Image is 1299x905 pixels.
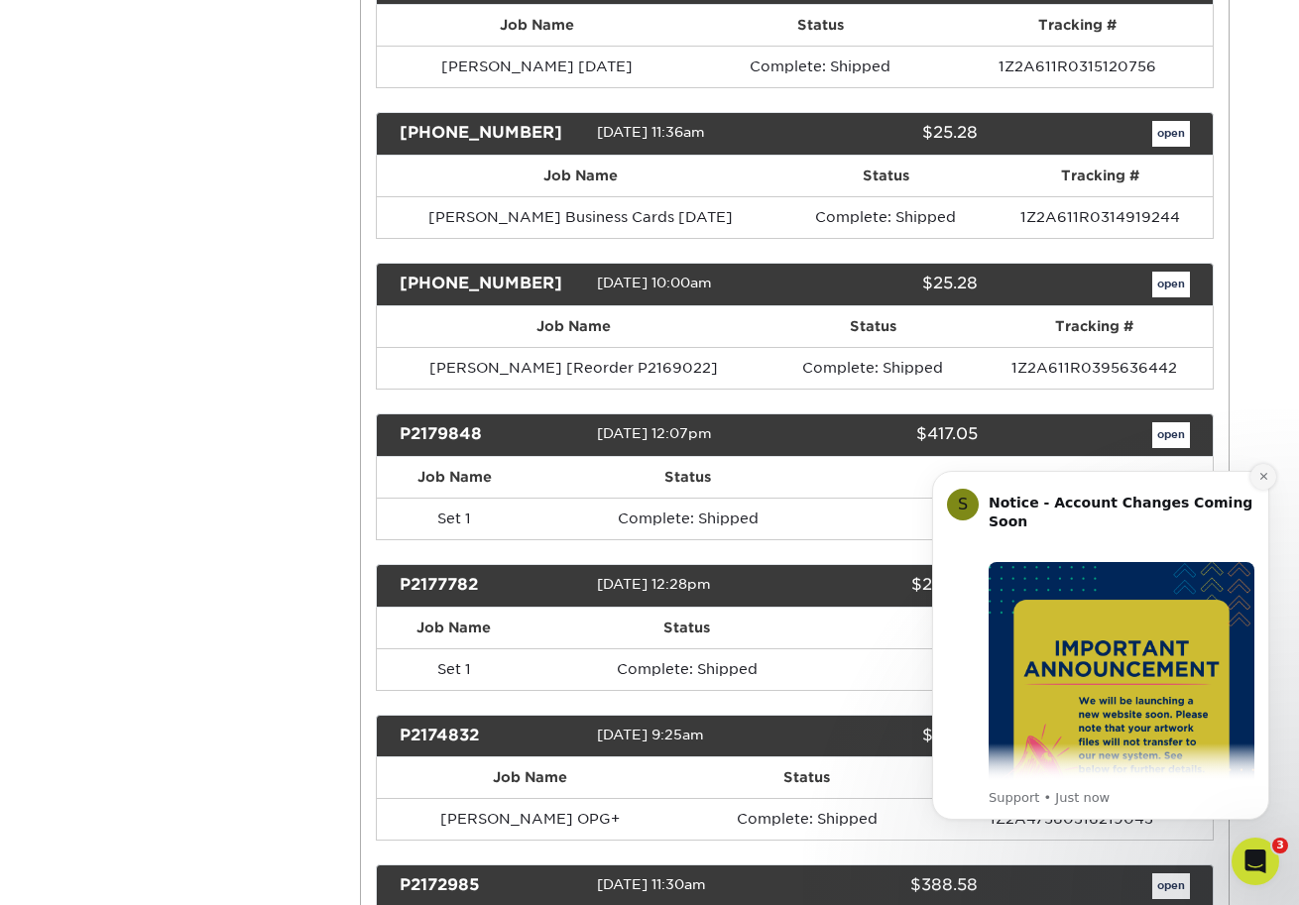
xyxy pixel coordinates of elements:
td: Complete: Shipped [531,648,842,690]
span: 3 [1272,838,1288,853]
a: open [1152,873,1190,899]
th: Tracking # [942,5,1213,46]
div: P2172985 [385,873,597,899]
span: [DATE] 12:28pm [597,576,711,592]
iframe: Intercom notifications message [902,441,1299,851]
a: open [1152,121,1190,147]
div: [PHONE_NUMBER] [385,272,597,297]
td: Complete: Shipped [532,498,844,539]
th: Job Name [377,156,785,196]
td: Complete: Shipped [683,798,930,840]
div: $278.36 [779,573,992,599]
th: Job Name [377,757,683,798]
td: [PERSON_NAME] [Reorder P2169022] [377,347,770,389]
div: $25.28 [779,724,992,749]
td: 1Z2A611R0395636442 [976,347,1213,389]
div: P2179848 [385,422,597,448]
td: 1Z2A611R0315120756 [942,46,1213,87]
div: P2177782 [385,573,597,599]
td: Complete: Shipped [698,46,943,87]
td: Complete: Shipped [770,347,976,389]
iframe: Google Customer Reviews [5,845,169,898]
div: $417.05 [779,422,992,448]
td: [PERSON_NAME] Business Cards [DATE] [377,196,785,238]
td: 1Z05F72A0394328809 [843,648,1213,690]
div: $388.58 [779,873,992,899]
td: [PERSON_NAME] [DATE] [377,46,698,87]
td: Set 1 [377,498,532,539]
div: $25.28 [779,121,992,147]
th: Status [531,608,842,648]
span: [DATE] 11:36am [597,124,705,140]
a: open [1152,422,1190,448]
th: Status [770,306,976,347]
td: 1Z2A611R0314919244 [987,196,1213,238]
div: [PHONE_NUMBER] [385,121,597,147]
th: Tracking # [976,306,1213,347]
iframe: Intercom live chat [1232,838,1279,885]
td: Set 1 [377,648,532,690]
span: [DATE] 9:25am [597,727,704,742]
span: [DATE] 12:07pm [597,425,712,441]
td: 1Z05F72A0398260160 [844,498,1213,539]
th: Job Name [377,608,532,648]
th: Status [698,5,943,46]
div: P2174832 [385,724,597,749]
th: Job Name [377,457,532,498]
span: [DATE] 10:00am [597,275,712,290]
td: Complete: Shipped [784,196,987,238]
th: Tracking # [843,608,1213,648]
th: Job Name [377,5,698,46]
a: open [1152,272,1190,297]
th: Status [683,757,930,798]
th: Status [532,457,844,498]
th: Job Name [377,306,770,347]
div: $25.28 [779,272,992,297]
span: [DATE] 11:30am [597,876,706,892]
th: Tracking # [987,156,1213,196]
td: [PERSON_NAME] OPG+ [377,798,683,840]
th: Status [784,156,987,196]
th: Tracking # [844,457,1213,498]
